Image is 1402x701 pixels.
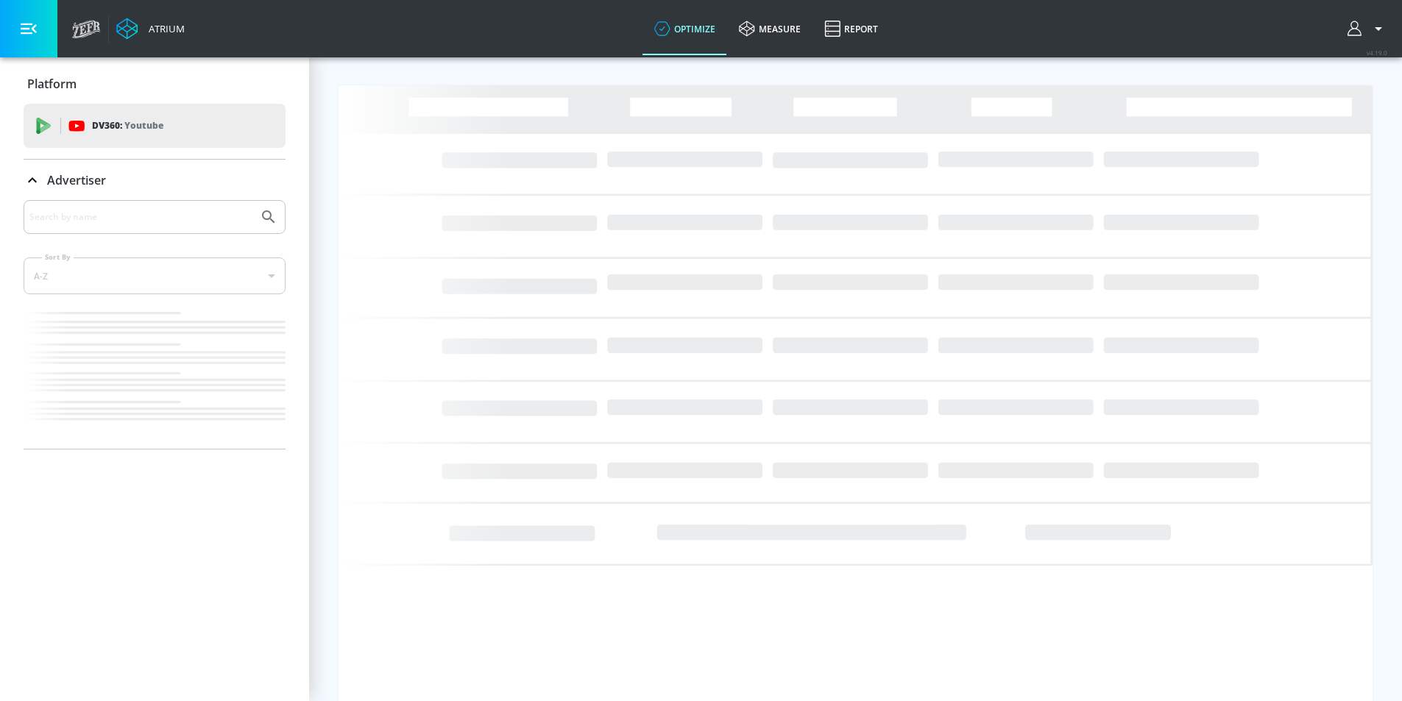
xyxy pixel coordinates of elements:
label: Sort By [42,252,74,262]
a: Atrium [116,18,185,40]
div: DV360: Youtube [24,104,286,148]
p: Platform [27,76,77,92]
a: Report [812,2,890,55]
div: Advertiser [24,200,286,449]
p: Advertiser [47,172,106,188]
div: A-Z [24,257,286,294]
div: Advertiser [24,160,286,201]
a: measure [727,2,812,55]
p: Youtube [124,118,163,133]
div: Platform [24,63,286,104]
span: v 4.19.0 [1367,49,1387,57]
input: Search by name [29,207,252,227]
p: DV360: [92,118,163,134]
a: optimize [642,2,727,55]
div: Atrium [143,22,185,35]
nav: list of Advertiser [24,306,286,449]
